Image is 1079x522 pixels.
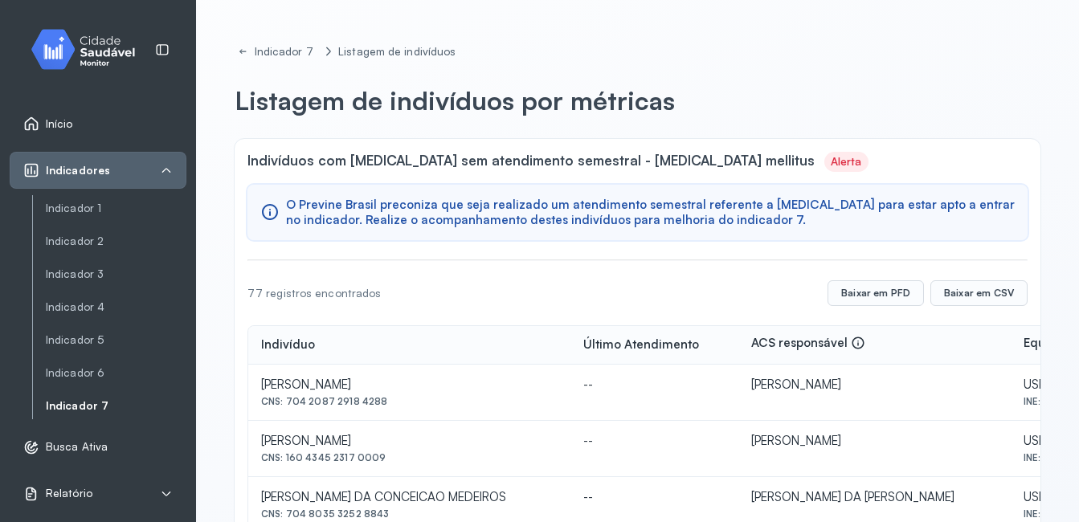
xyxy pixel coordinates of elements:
[46,366,186,380] a: Indicador 6
[46,198,186,218] a: Indicador 1
[23,439,173,455] a: Busca Ativa
[46,202,186,215] a: Indicador 1
[247,287,381,300] div: 77 registros encontrados
[46,117,73,131] span: Início
[831,155,862,169] div: Alerta
[583,434,725,449] div: --
[235,84,675,116] p: Listagem de indivíduos por métricas
[46,399,186,413] a: Indicador 7
[17,26,161,73] img: monitor.svg
[46,333,186,347] a: Indicador 5
[46,487,92,500] span: Relatório
[583,377,725,393] div: --
[46,164,110,177] span: Indicadores
[46,300,186,314] a: Indicador 4
[46,267,186,281] a: Indicador 3
[46,234,186,248] a: Indicador 2
[828,280,924,306] button: Baixar em PFD
[751,336,865,354] div: ACS responsável
[46,396,186,416] a: Indicador 7
[255,45,317,59] div: Indicador 7
[261,452,558,463] div: CNS: 160 4345 2317 0009
[235,42,319,62] a: Indicador 7
[247,152,815,172] span: Indivíduos com [MEDICAL_DATA] sem atendimento semestral - [MEDICAL_DATA] mellitus
[261,490,558,505] div: [PERSON_NAME] DA CONCEICAO MEDEIROS
[930,280,1028,306] button: Baixar em CSV
[46,297,186,317] a: Indicador 4
[46,330,186,350] a: Indicador 5
[338,45,456,59] div: Listagem de indivíduos
[46,440,108,454] span: Busca Ativa
[751,377,998,393] div: [PERSON_NAME]
[261,337,315,353] div: Indivíduo
[23,116,173,132] a: Início
[583,490,725,505] div: --
[46,363,186,383] a: Indicador 6
[261,508,558,520] div: CNS: 704 8035 3252 8843
[751,434,998,449] div: [PERSON_NAME]
[46,264,186,284] a: Indicador 3
[261,434,558,449] div: [PERSON_NAME]
[261,377,558,393] div: [PERSON_NAME]
[751,490,998,505] div: [PERSON_NAME] DA [PERSON_NAME]
[335,42,459,62] a: Listagem de indivíduos
[261,396,558,407] div: CNS: 704 2087 2918 4288
[583,337,699,353] div: Último Atendimento
[286,198,1015,228] span: O Previne Brasil preconiza que seja realizado um atendimento semestral referente a [MEDICAL_DATA]...
[46,231,186,251] a: Indicador 2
